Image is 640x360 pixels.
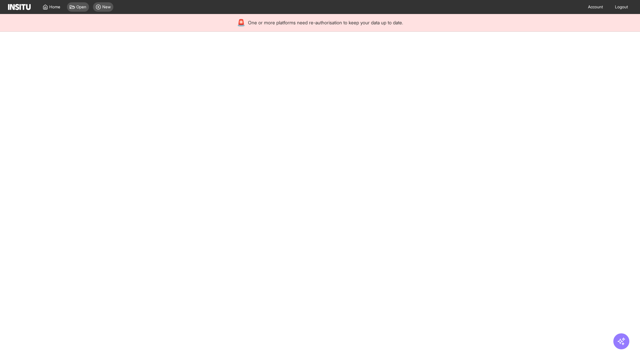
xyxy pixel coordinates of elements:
[76,4,86,10] span: Open
[102,4,111,10] span: New
[49,4,60,10] span: Home
[237,18,245,27] div: 🚨
[8,4,31,10] img: Logo
[248,19,403,26] span: One or more platforms need re-authorisation to keep your data up to date.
